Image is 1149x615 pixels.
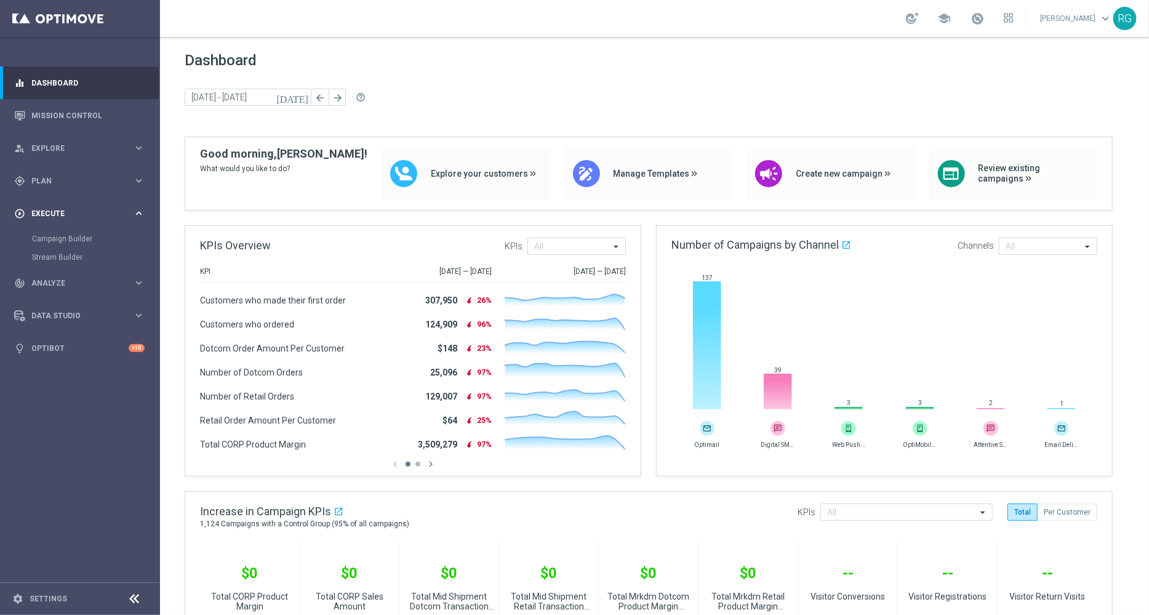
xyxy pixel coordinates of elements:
[31,66,145,99] a: Dashboard
[129,344,145,352] div: +10
[14,143,133,154] div: Explore
[14,278,133,289] div: Analyze
[1113,7,1137,30] div: RG
[14,278,145,288] button: track_changes Analyze keyboard_arrow_right
[32,234,128,244] a: Campaign Builder
[31,210,133,217] span: Execute
[14,175,133,187] div: Plan
[31,279,133,287] span: Analyze
[31,312,133,320] span: Data Studio
[133,277,145,289] i: keyboard_arrow_right
[32,230,159,248] div: Campaign Builder
[14,332,145,364] div: Optibot
[31,332,129,364] a: Optibot
[14,208,133,219] div: Execute
[1099,12,1112,25] span: keyboard_arrow_down
[14,344,145,353] button: lightbulb Optibot +10
[31,177,133,185] span: Plan
[14,78,25,89] i: equalizer
[14,209,145,219] button: play_circle_outline Execute keyboard_arrow_right
[133,310,145,321] i: keyboard_arrow_right
[14,78,145,88] button: equalizer Dashboard
[14,310,133,321] div: Data Studio
[14,176,145,186] button: gps_fixed Plan keyboard_arrow_right
[31,145,133,152] span: Explore
[14,99,145,132] div: Mission Control
[14,278,25,289] i: track_changes
[133,142,145,154] i: keyboard_arrow_right
[32,248,159,267] div: Stream Builder
[30,595,67,603] a: Settings
[14,111,145,121] button: Mission Control
[133,207,145,219] i: keyboard_arrow_right
[31,99,145,132] a: Mission Control
[14,175,25,187] i: gps_fixed
[14,143,25,154] i: person_search
[14,311,145,321] button: Data Studio keyboard_arrow_right
[32,252,128,262] a: Stream Builder
[937,12,951,25] span: school
[133,175,145,187] i: keyboard_arrow_right
[12,593,23,605] i: settings
[1039,9,1113,28] a: [PERSON_NAME]keyboard_arrow_down
[14,143,145,153] button: person_search Explore keyboard_arrow_right
[14,343,25,354] i: lightbulb
[14,66,145,99] div: Dashboard
[14,208,25,219] i: play_circle_outline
